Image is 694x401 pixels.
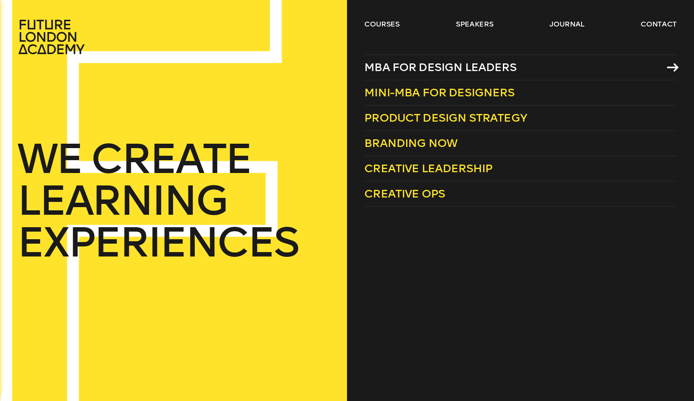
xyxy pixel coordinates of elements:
[364,111,527,124] span: Product Design Strategy
[364,19,400,29] a: courses
[364,61,516,74] span: MBA for Design Leaders
[549,19,584,29] a: journal
[364,80,677,106] a: Mini-MBA for Designers
[364,156,677,181] a: Creative Leadership
[641,19,677,29] a: contact
[364,55,677,80] a: MBA for Design Leaders
[456,19,493,29] a: speakers
[364,181,677,207] a: Creative Ops
[364,162,492,175] span: Creative Leadership
[364,106,677,131] a: Product Design Strategy
[364,131,677,156] a: Branding Now
[364,187,445,200] span: Creative Ops
[364,86,514,99] span: Mini-MBA for Designers
[364,136,457,150] span: Branding Now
